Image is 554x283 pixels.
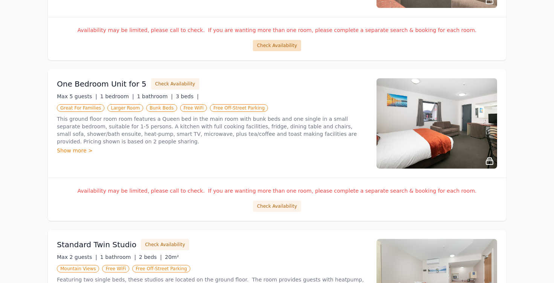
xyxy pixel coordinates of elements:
span: 1 bedroom | [100,93,134,99]
span: Great For Families [57,104,104,112]
span: 3 beds | [176,93,199,99]
span: Free Off-Street Parking [210,104,268,112]
h3: One Bedroom Unit for 5 [57,79,147,89]
span: 20m² [165,254,179,260]
h3: Standard Twin Studio [57,239,136,250]
span: 1 bathroom | [100,254,136,260]
p: Availability may be limited, please call to check. If you are wanting more than one room, please ... [57,187,497,195]
span: Mountain Views [57,265,99,272]
span: Bunk Beds [146,104,177,112]
span: 1 bathroom | [137,93,173,99]
button: Check Availability [253,40,301,51]
span: 2 beds | [139,254,162,260]
button: Check Availability [141,239,189,250]
span: Max 5 guests | [57,93,97,99]
span: Free Off-Street Parking [132,265,190,272]
button: Check Availability [253,201,301,212]
span: Larger Room [107,104,143,112]
p: This ground floor room room features a Queen bed in the main room with bunk beds and one single i... [57,115,367,145]
span: Free WiFi [102,265,129,272]
span: Free WiFi [180,104,207,112]
div: Show more > [57,147,367,154]
p: Availability may be limited, please call to check. If you are wanting more than one room, please ... [57,26,497,34]
button: Check Availability [151,78,199,90]
span: Max 2 guests | [57,254,97,260]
